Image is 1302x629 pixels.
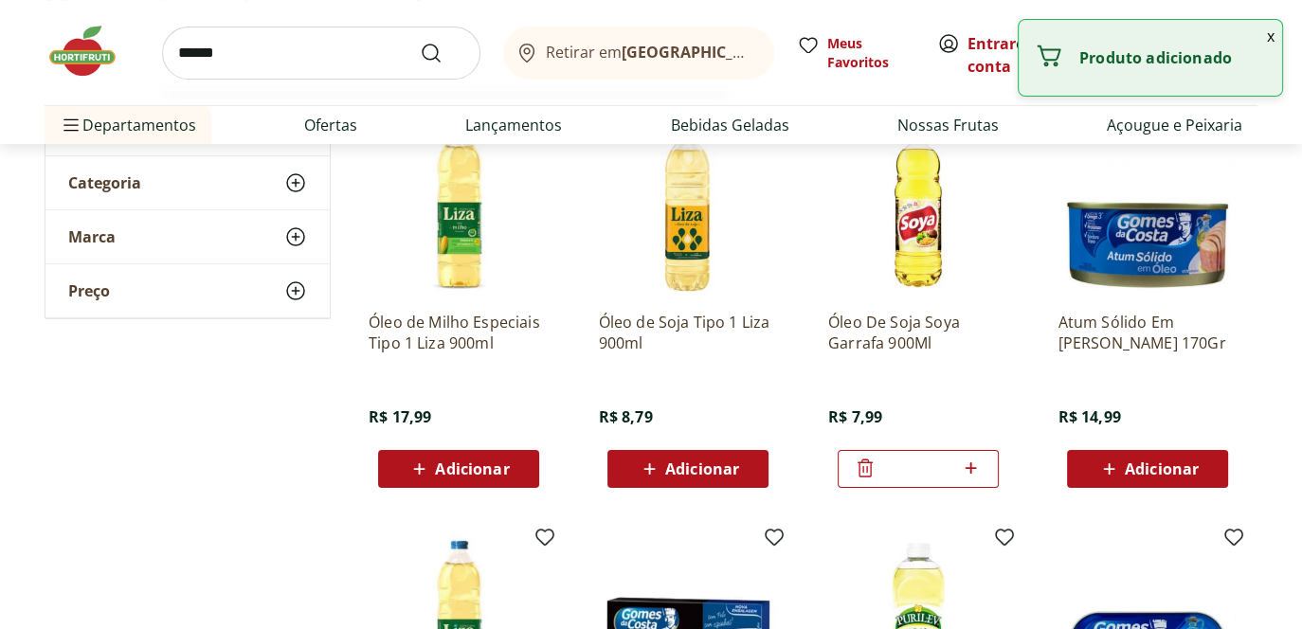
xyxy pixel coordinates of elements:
[304,114,357,136] a: Ofertas
[665,461,739,476] span: Adicionar
[967,33,1072,77] a: Criar conta
[828,117,1008,297] img: Óleo De Soja Soya Garrafa 900Ml
[598,117,778,297] img: Óleo de Soja Tipo 1 Liza 900ml
[68,281,110,300] span: Preço
[598,312,778,353] a: Óleo de Soja Tipo 1 Liza 900ml
[967,32,1052,78] span: ou
[68,227,116,246] span: Marca
[60,102,82,148] button: Menu
[45,264,330,317] button: Preço
[1058,312,1238,353] a: Atum Sólido Em [PERSON_NAME] 170Gr
[967,33,1016,54] a: Entrar
[1058,117,1238,297] img: Atum Sólido Em Óleo Gomes Da Costa 170Gr
[797,34,914,72] a: Meus Favoritos
[1058,406,1120,427] span: R$ 14,99
[162,27,480,80] input: search
[546,44,755,61] span: Retirar em
[828,406,882,427] span: R$ 7,99
[622,42,941,63] b: [GEOGRAPHIC_DATA]/[GEOGRAPHIC_DATA]
[1107,114,1242,136] a: Açougue e Peixaria
[45,210,330,263] button: Marca
[828,312,1008,353] a: Óleo De Soja Soya Garrafa 900Ml
[45,23,139,80] img: Hortifruti
[435,461,509,476] span: Adicionar
[1259,20,1282,52] button: Fechar notificação
[45,156,330,209] button: Categoria
[465,114,562,136] a: Lançamentos
[598,406,652,427] span: R$ 8,79
[369,406,431,427] span: R$ 17,99
[1079,48,1267,67] p: Produto adicionado
[378,450,539,488] button: Adicionar
[827,34,914,72] span: Meus Favoritos
[607,450,769,488] button: Adicionar
[68,173,141,192] span: Categoria
[420,42,465,64] button: Submit Search
[1067,450,1228,488] button: Adicionar
[897,114,999,136] a: Nossas Frutas
[671,114,789,136] a: Bebidas Geladas
[503,27,774,80] button: Retirar em[GEOGRAPHIC_DATA]/[GEOGRAPHIC_DATA]
[1125,461,1199,476] span: Adicionar
[369,312,549,353] a: Óleo de Milho Especiais Tipo 1 Liza 900ml
[369,117,549,297] img: Óleo de Milho Especiais Tipo 1 Liza 900ml
[60,102,196,148] span: Departamentos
